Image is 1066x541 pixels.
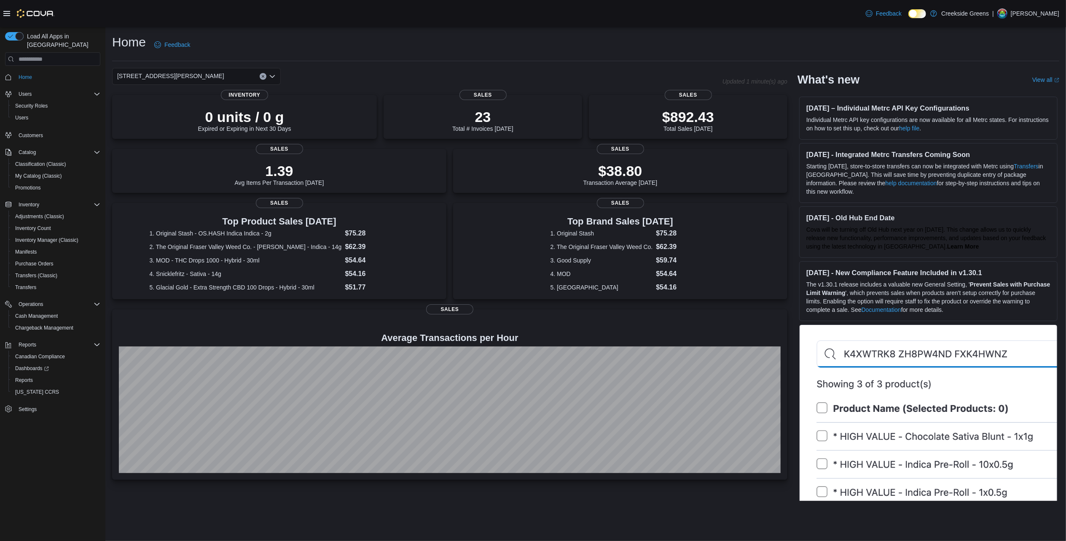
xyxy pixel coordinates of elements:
[15,389,59,395] span: [US_STATE] CCRS
[15,130,100,140] span: Customers
[806,162,1050,196] p: Starting [DATE], store-to-store transfers can now be integrated with Metrc using in [GEOGRAPHIC_D...
[8,310,104,322] button: Cash Management
[15,200,100,210] span: Inventory
[908,9,926,18] input: Dark Mode
[806,150,1050,159] h3: [DATE] - Integrated Metrc Transfers Coming Soon
[8,234,104,246] button: Inventory Manager (Classic)
[550,256,653,265] dt: 3. Good Supply
[15,130,46,141] a: Customers
[15,173,62,179] span: My Catalog (Classic)
[452,108,513,132] div: Total # Invoices [DATE]
[117,71,224,81] span: [STREET_ADDRESS][PERSON_NAME]
[2,403,104,415] button: Settings
[12,183,44,193] a: Promotions
[12,159,70,169] a: Classification (Classic)
[15,404,40,414] a: Settings
[12,387,62,397] a: [US_STATE] CCRS
[2,71,104,83] button: Home
[150,270,342,278] dt: 4. Snicklefritz - Sativa - 14g
[656,255,690,265] dd: $59.74
[12,352,100,362] span: Canadian Compliance
[886,180,937,187] a: help documentation
[426,304,473,314] span: Sales
[256,144,303,154] span: Sales
[15,213,64,220] span: Adjustments (Classic)
[15,225,51,232] span: Inventory Count
[12,270,61,281] a: Transfers (Classic)
[15,299,47,309] button: Operations
[15,114,28,121] span: Users
[15,249,37,255] span: Manifests
[345,242,409,252] dd: $62.39
[12,259,100,269] span: Purchase Orders
[597,198,644,208] span: Sales
[19,301,43,308] span: Operations
[15,89,35,99] button: Users
[150,283,342,292] dt: 5. Glacial Gold - Extra Strength CBD 100 Drops - Hybrid - 30ml
[8,170,104,182] button: My Catalog (Classic)
[19,91,32,97] span: Users
[19,406,37,413] span: Settings
[150,216,409,227] h3: Top Product Sales [DATE]
[119,333,781,343] h4: Average Transactions per Hour
[806,280,1050,314] p: The v1.30.1 release includes a valuable new General Setting, ' ', which prevents sales when produ...
[12,223,100,233] span: Inventory Count
[345,269,409,279] dd: $54.16
[12,171,100,181] span: My Catalog (Classic)
[662,108,714,125] p: $892.43
[797,73,859,87] h2: What's new
[150,243,342,251] dt: 2. The Original Fraser Valley Weed Co. - [PERSON_NAME] - Indica - 14g
[550,270,653,278] dt: 4. MOD
[12,270,100,281] span: Transfers (Classic)
[12,247,100,257] span: Manifests
[2,298,104,310] button: Operations
[15,237,78,243] span: Inventory Manager (Classic)
[12,171,65,181] a: My Catalog (Classic)
[12,375,36,385] a: Reports
[19,132,43,139] span: Customers
[550,283,653,292] dt: 5. [GEOGRAPHIC_DATA]
[15,72,35,82] a: Home
[15,340,100,350] span: Reports
[2,129,104,141] button: Customers
[15,147,100,157] span: Catalog
[8,281,104,293] button: Transfers
[2,88,104,100] button: Users
[256,198,303,208] span: Sales
[198,108,291,132] div: Expired or Expiring in Next 30 Days
[656,228,690,238] dd: $75.28
[15,147,39,157] button: Catalog
[806,116,1050,133] p: Individual Metrc API key configurations are now available for all Metrc states. For instructions ...
[722,78,787,85] p: Updated 1 minute(s) ago
[899,125,919,132] a: help file
[550,229,653,238] dt: 1. Original Stash
[15,72,100,82] span: Home
[12,363,52,373] a: Dashboards
[597,144,644,154] span: Sales
[269,73,276,80] button: Open list of options
[15,313,58,319] span: Cash Management
[235,162,324,179] p: 1.39
[550,243,653,251] dt: 2. The Original Fraser Valley Weed Co.
[1014,163,1039,170] a: Transfers
[15,377,33,384] span: Reports
[806,104,1050,112] h3: [DATE] – Individual Metrc API Key Configurations
[19,341,36,348] span: Reports
[8,112,104,124] button: Users
[8,258,104,270] button: Purchase Orders
[12,235,82,245] a: Inventory Manager (Classic)
[8,362,104,374] a: Dashboards
[15,325,73,331] span: Chargeback Management
[8,100,104,112] button: Security Roles
[12,311,61,321] a: Cash Management
[8,322,104,334] button: Chargeback Management
[2,199,104,211] button: Inventory
[12,113,100,123] span: Users
[12,101,100,111] span: Security Roles
[806,268,1050,277] h3: [DATE] - New Compliance Feature Included in v1.30.1
[12,387,100,397] span: Washington CCRS
[12,211,67,222] a: Adjustments (Classic)
[2,146,104,158] button: Catalog
[947,243,979,250] a: Learn More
